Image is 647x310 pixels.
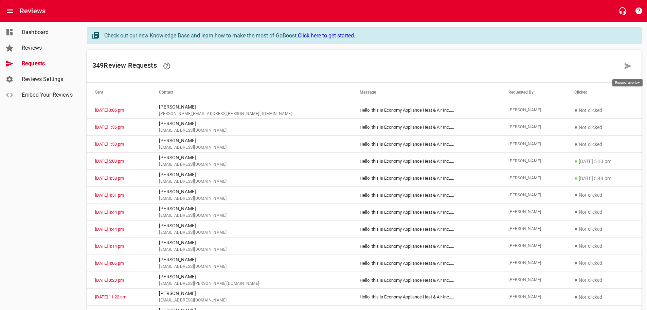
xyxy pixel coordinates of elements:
[95,125,124,130] a: [DATE] 1:56 pm
[22,91,73,99] span: Embed Your Reviews
[159,273,343,280] p: [PERSON_NAME]
[614,3,631,19] button: Live Chat
[508,175,558,182] span: [PERSON_NAME]
[574,294,578,300] span: ●
[2,3,18,19] button: Open drawer
[574,293,633,301] p: Not clicked
[508,294,558,300] span: [PERSON_NAME]
[87,83,151,102] th: Sent
[159,239,343,246] p: [PERSON_NAME]
[352,221,500,238] td: Hello, this is Economy Appliance Heat & Air Inc.. ...
[151,83,352,102] th: Contact
[574,191,633,199] p: Not clicked
[574,141,578,147] span: ●
[508,243,558,249] span: [PERSON_NAME]
[574,106,633,114] p: Not clicked
[159,144,343,151] span: [EMAIL_ADDRESS][DOMAIN_NAME]
[500,83,566,102] th: Requested By
[352,102,500,119] td: Hello, this is Economy Appliance Heat & Air Inc.. ...
[159,127,343,134] span: [EMAIL_ADDRESS][DOMAIN_NAME]
[95,244,124,249] a: [DATE] 4:14 pm
[159,246,343,253] span: [EMAIL_ADDRESS][DOMAIN_NAME]
[508,107,558,114] span: [PERSON_NAME]
[574,226,578,232] span: ●
[22,44,73,52] span: Reviews
[95,142,124,147] a: [DATE] 1:53 pm
[352,170,500,187] td: Hello, this is Economy Appliance Heat & Air Inc.. ...
[159,178,343,185] span: [EMAIL_ADDRESS][DOMAIN_NAME]
[352,119,500,136] td: Hello, this is Economy Appliance Heat & Air Inc.. ...
[159,290,343,297] p: [PERSON_NAME]
[159,263,343,270] span: [EMAIL_ADDRESS][DOMAIN_NAME]
[159,280,343,287] span: [EMAIL_ADDRESS][PERSON_NAME][DOMAIN_NAME]
[22,60,73,68] span: Requests
[574,157,633,165] p: [DATE] 5:10 pm
[574,242,633,250] p: Not clicked
[95,261,124,266] a: [DATE] 4:06 pm
[574,192,578,198] span: ●
[352,238,500,255] td: Hello, this is Economy Appliance Heat & Air Inc.. ...
[508,260,558,266] span: [PERSON_NAME]
[574,277,578,283] span: ●
[574,209,578,215] span: ●
[95,278,124,283] a: [DATE] 3:23 pm
[95,227,124,232] a: [DATE] 4:44 pm
[574,259,633,267] p: Not clicked
[159,229,343,236] span: [EMAIL_ADDRESS][DOMAIN_NAME]
[574,174,633,182] p: [DATE] 3:48 pm
[95,108,124,113] a: [DATE] 3:06 pm
[159,256,343,263] p: [PERSON_NAME]
[508,209,558,215] span: [PERSON_NAME]
[352,153,500,170] td: Hello, this is Economy Appliance Heat & Air Inc.. ...
[22,28,73,36] span: Dashboard
[574,123,633,131] p: Not clicked
[574,140,633,148] p: Not clicked
[352,136,500,153] td: Hello, this is Economy Appliance Heat & Air Inc.. ...
[20,5,46,16] h6: Reviews
[508,192,558,199] span: [PERSON_NAME]
[574,208,633,216] p: Not clicked
[159,205,343,212] p: [PERSON_NAME]
[95,294,126,299] a: [DATE] 11:22 am
[352,83,500,102] th: Message
[508,124,558,131] span: [PERSON_NAME]
[159,171,343,178] p: [PERSON_NAME]
[574,276,633,284] p: Not clicked
[159,154,343,161] p: [PERSON_NAME]
[574,158,578,164] span: ●
[22,75,73,83] span: Reviews Settings
[159,188,343,195] p: [PERSON_NAME]
[352,272,500,289] td: Hello, this is Economy Appliance Heat & Air Inc.. ...
[159,120,343,127] p: [PERSON_NAME]
[352,255,500,272] td: Hello, this is Economy Appliance Heat & Air Inc.. ...
[574,260,578,266] span: ●
[159,137,343,144] p: [PERSON_NAME]
[352,203,500,221] td: Hello, this is Economy Appliance Heat & Air Inc.. ...
[95,176,124,181] a: [DATE] 4:58 pm
[508,158,558,165] span: [PERSON_NAME]
[574,124,578,130] span: ●
[159,222,343,229] p: [PERSON_NAME]
[159,58,175,74] a: Learn how requesting reviews can improve your online presence
[508,226,558,232] span: [PERSON_NAME]
[159,161,343,168] span: [EMAIL_ADDRESS][DOMAIN_NAME]
[159,111,343,117] span: [PERSON_NAME][EMAIL_ADDRESS][PERSON_NAME][DOMAIN_NAME]
[159,212,343,219] span: [EMAIL_ADDRESS][DOMAIN_NAME]
[95,159,124,164] a: [DATE] 5:00 pm
[298,32,355,39] a: Click here to get started.
[566,83,642,102] th: Clicked
[352,289,500,306] td: Hello, this is Economy Appliance Heat & Air Inc.. ...
[352,187,500,204] td: Hello, this is Economy Appliance Heat & Air Inc.. ...
[104,32,634,40] div: Check out our new Knowledge Base and learn how to make the most of GoBoost.
[92,58,620,74] h6: 349 Review Request s
[159,195,343,202] span: [EMAIL_ADDRESS][DOMAIN_NAME]
[95,210,124,215] a: [DATE] 4:44 pm
[508,141,558,148] span: [PERSON_NAME]
[95,193,124,198] a: [DATE] 4:51 pm
[159,103,343,111] p: [PERSON_NAME]
[508,277,558,283] span: [PERSON_NAME]
[159,297,343,304] span: [EMAIL_ADDRESS][DOMAIN_NAME]
[631,3,647,19] button: Support Portal
[574,225,633,233] p: Not clicked
[574,175,578,181] span: ●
